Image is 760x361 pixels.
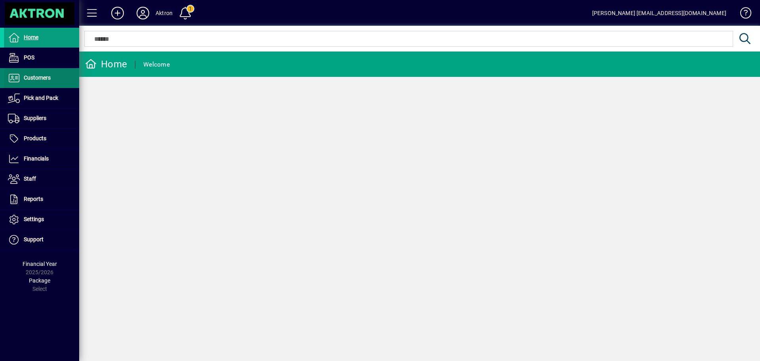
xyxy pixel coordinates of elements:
a: Pick and Pack [4,88,79,108]
a: Customers [4,68,79,88]
span: Settings [24,216,44,222]
span: Support [24,236,44,243]
a: Products [4,129,79,149]
a: Knowledge Base [734,2,750,27]
div: Aktron [156,7,173,19]
span: Home [24,34,38,40]
button: Profile [130,6,156,20]
a: Support [4,230,79,250]
span: Customers [24,74,51,81]
span: Suppliers [24,115,46,121]
span: Financials [24,155,49,162]
a: POS [4,48,79,68]
span: Financial Year [23,261,57,267]
span: Pick and Pack [24,95,58,101]
a: Reports [4,189,79,209]
a: Suppliers [4,109,79,128]
div: Home [85,58,127,71]
a: Financials [4,149,79,169]
div: Welcome [143,58,170,71]
span: Staff [24,176,36,182]
span: Reports [24,196,43,202]
a: Staff [4,169,79,189]
a: Settings [4,210,79,229]
span: Products [24,135,46,141]
button: Add [105,6,130,20]
span: POS [24,54,34,61]
div: [PERSON_NAME] [EMAIL_ADDRESS][DOMAIN_NAME] [592,7,726,19]
span: Package [29,277,50,284]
